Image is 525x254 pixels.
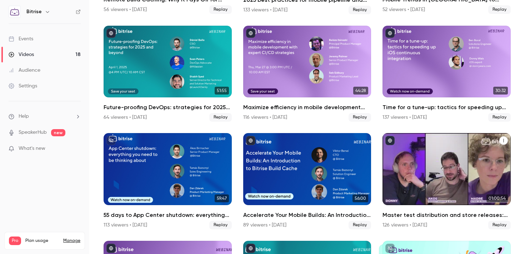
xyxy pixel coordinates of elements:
[9,113,81,120] li: help-dropdown-opener
[104,103,232,112] h2: Future-proofing DevOps: strategies for 2025 and beyond
[9,6,20,17] img: Bitrise
[488,5,511,14] span: Replay
[382,133,511,229] li: Master test distribution and store releases: Navigating App Center's shutdown
[353,87,368,95] span: 44:28
[385,136,395,145] button: published
[72,146,81,152] iframe: Noticeable Trigger
[104,211,232,219] h2: 55 days to App Center shutdown: everything you need to be thinking about
[9,51,34,58] div: Videos
[104,6,147,13] div: 56 viewers • [DATE]
[209,5,232,14] span: Replay
[26,8,42,15] h6: Bitrise
[352,194,368,202] span: 56:00
[382,26,511,122] a: 30:32Time for a tune-up: tactics for speeding up iOS continuous integration137 viewers • [DATE]Re...
[19,129,47,136] a: SpeakerHub
[243,6,287,14] div: 133 viewers • [DATE]
[382,114,427,121] div: 137 viewers • [DATE]
[209,113,232,122] span: Replay
[243,114,287,121] div: 116 viewers • [DATE]
[243,133,371,229] li: Accelerate Your Mobile Builds: An Introduction to Bitrise Build Cache
[243,211,371,219] h2: Accelerate Your Mobile Builds: An Introduction to Bitrise Build Cache
[349,113,371,122] span: Replay
[106,29,116,38] button: published
[246,244,255,253] button: published
[243,26,371,122] a: 44:28Maximize efficiency in mobile development with expert CI/CD strategies116 viewers • [DATE]Re...
[19,113,29,120] span: Help
[382,6,425,13] div: 52 viewers • [DATE]
[106,244,116,253] button: published
[209,221,232,229] span: Replay
[106,136,116,145] button: unpublished
[382,211,511,219] h2: Master test distribution and store releases: Navigating App Center's shutdown
[382,222,427,229] div: 126 viewers • [DATE]
[215,87,229,95] span: 51:55
[51,129,65,136] span: new
[488,113,511,122] span: Replay
[215,194,229,202] span: 59:47
[63,238,80,244] a: Manage
[9,35,33,42] div: Events
[19,145,45,152] span: What's new
[382,133,511,229] a: 01:00:54Master test distribution and store releases: Navigating App Center's shutdown126 viewers ...
[488,221,511,229] span: Replay
[104,26,232,122] a: 51:55Future-proofing DevOps: strategies for 2025 and beyond64 viewers • [DATE]Replay
[493,87,508,95] span: 30:32
[243,222,286,229] div: 89 viewers • [DATE]
[104,222,147,229] div: 113 viewers • [DATE]
[243,26,371,122] li: Maximize efficiency in mobile development with expert CI/CD strategies
[104,26,232,122] li: Future-proofing DevOps: strategies for 2025 and beyond
[382,103,511,112] h2: Time for a tune-up: tactics for speeding up iOS continuous integration
[246,29,255,38] button: published
[9,67,40,74] div: Audience
[486,194,508,202] span: 01:00:54
[25,238,59,244] span: Plan usage
[9,82,37,90] div: Settings
[349,221,371,229] span: Replay
[104,114,147,121] div: 64 viewers • [DATE]
[104,133,232,229] a: 59:4755 days to App Center shutdown: everything you need to be thinking about113 viewers • [DATE]...
[246,136,255,145] button: published
[104,133,232,229] li: 55 days to App Center shutdown: everything you need to be thinking about
[349,6,371,14] span: Replay
[385,29,395,38] button: published
[243,103,371,112] h2: Maximize efficiency in mobile development with expert CI/CD strategies
[382,26,511,122] li: Time for a tune-up: tactics for speeding up iOS continuous integration
[385,244,395,253] button: unpublished
[243,133,371,229] a: 56:00Accelerate Your Mobile Builds: An Introduction to Bitrise Build Cache89 viewers • [DATE]Replay
[9,237,21,245] span: Pro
